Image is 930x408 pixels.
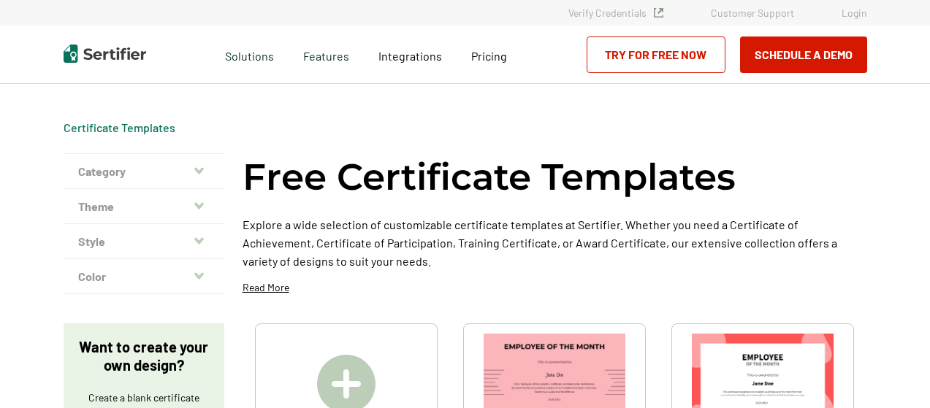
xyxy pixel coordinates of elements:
[78,338,210,374] p: Want to create your own design?
[654,8,663,18] img: Verified
[711,7,794,19] a: Customer Support
[303,45,349,63] span: Features
[471,49,507,63] span: Pricing
[64,120,175,135] div: Breadcrumb
[243,153,736,201] h1: Free Certificate Templates
[64,224,224,259] button: Style
[243,215,867,270] p: Explore a wide selection of customizable certificate templates at Sertifier. Whether you need a C...
[243,280,289,295] p: Read More
[64,45,146,63] img: Sertifier | Digital Credentialing Platform
[64,189,224,224] button: Theme
[378,49,442,63] span: Integrations
[568,7,663,19] a: Verify Credentials
[64,120,175,135] span: Certificate Templates
[842,7,867,19] a: Login
[378,45,442,63] a: Integrations
[471,45,507,63] a: Pricing
[64,154,224,189] button: Category
[587,36,725,73] a: Try for Free Now
[64,120,175,134] a: Certificate Templates
[64,259,224,294] button: Color
[225,45,274,63] span: Solutions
